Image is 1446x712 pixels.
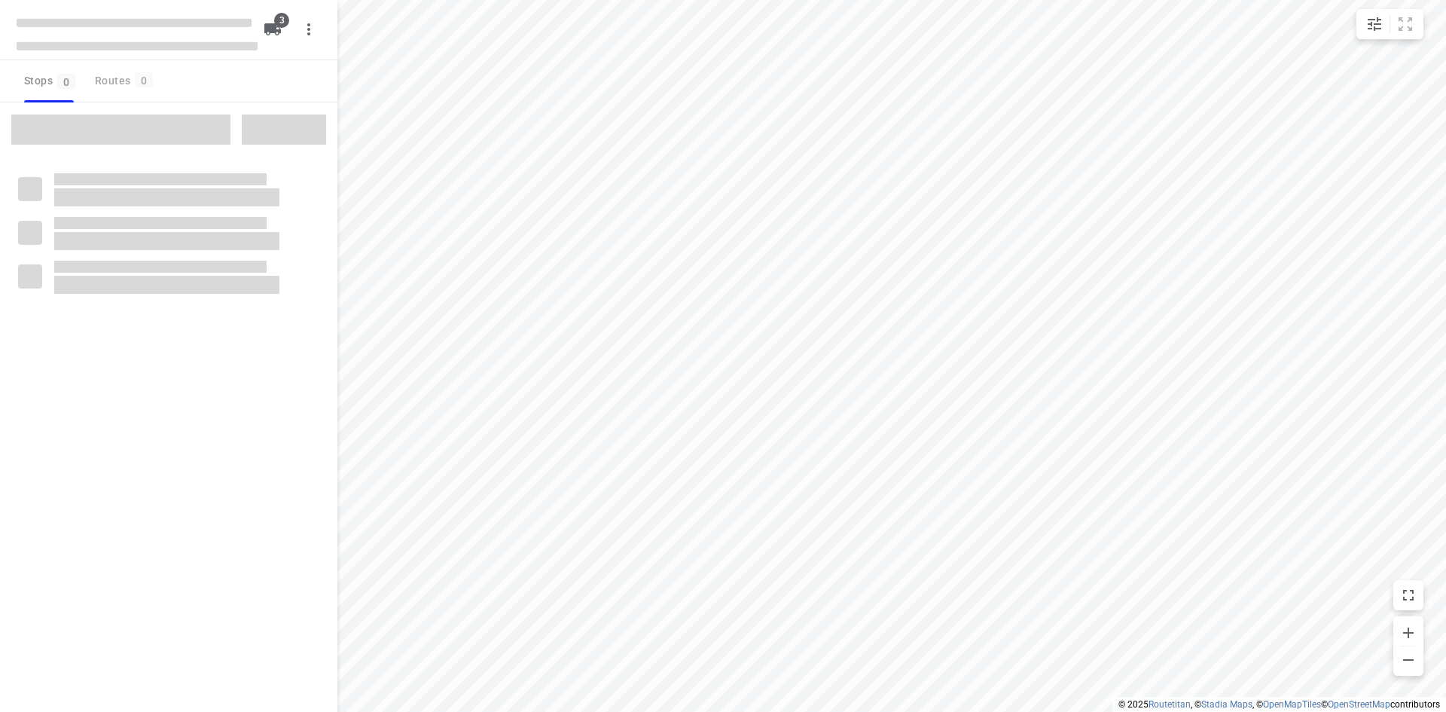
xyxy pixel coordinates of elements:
[1149,699,1191,710] a: Routetitan
[1359,9,1390,39] button: Map settings
[1201,699,1252,710] a: Stadia Maps
[1328,699,1390,710] a: OpenStreetMap
[1118,699,1440,710] li: © 2025 , © , © © contributors
[1356,9,1423,39] div: small contained button group
[1263,699,1321,710] a: OpenMapTiles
